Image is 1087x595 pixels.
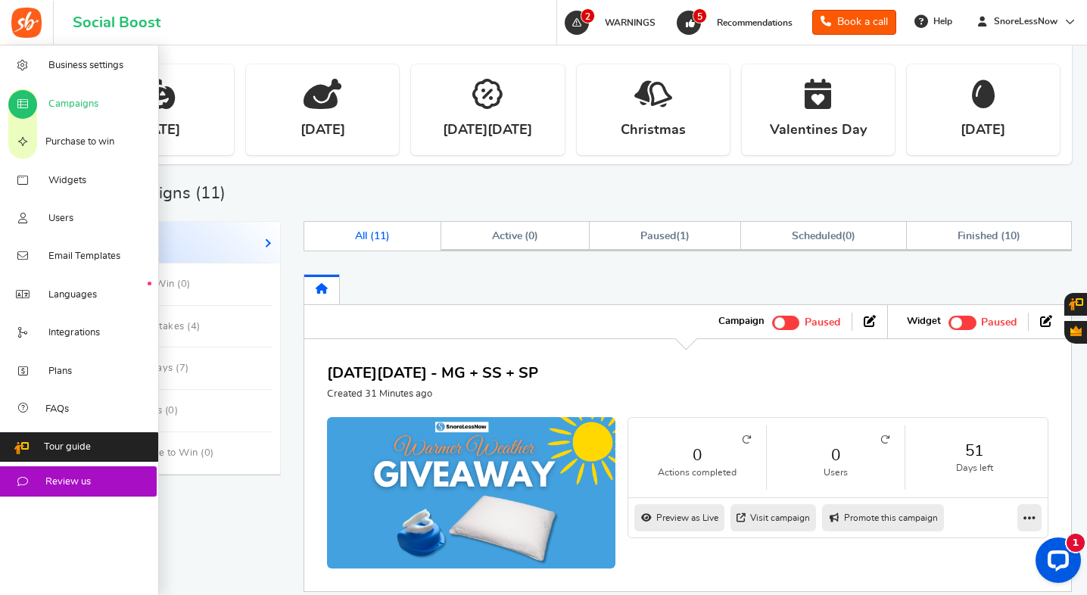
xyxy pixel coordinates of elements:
span: Campaigns [48,98,98,111]
span: ( ) [792,231,855,241]
span: 0 [528,231,534,241]
span: Review us [45,475,91,489]
strong: Widget [907,315,941,329]
span: Widgets [48,174,86,188]
span: WARNINGS [605,18,656,27]
span: 1 [680,231,686,241]
li: Widget activated [895,313,1029,331]
span: Purchase to win [45,136,114,149]
a: Help [908,9,960,33]
span: Purchase to Win ( ) [121,448,214,458]
small: Days left [920,462,1029,475]
span: Users [48,212,73,226]
strong: Campaign [718,315,765,329]
a: Visit campaign [730,504,816,531]
a: Promote this campaign [822,504,944,531]
span: SnoreLessNow [988,15,1064,28]
span: Tour guide [44,441,91,454]
span: 4 [191,322,198,332]
a: 2 WARNINGS [563,11,663,35]
small: Users [782,466,889,479]
span: Active ( ) [492,231,539,241]
strong: [DATE][DATE] [443,121,532,140]
a: 0 [782,444,889,466]
span: 5 [693,8,707,23]
iframe: LiveChat chat widget [1023,531,1087,595]
span: Paused [981,317,1017,328]
small: Actions completed [643,466,751,479]
span: 0 [168,406,175,416]
span: Finished ( ) [958,231,1020,241]
img: Social Boost [11,8,42,38]
a: [DATE][DATE] - MG + SS + SP [327,366,538,381]
span: Recommendations [717,18,793,27]
span: FAQs [45,403,69,416]
span: Sweepstakes ( ) [121,322,201,332]
span: Plans [48,365,72,378]
span: 10 [1004,231,1017,241]
strong: [DATE] [961,121,1005,140]
button: Gratisfaction [1064,321,1087,344]
span: Help [930,15,952,28]
span: Integrations [48,326,100,340]
span: All ( ) [355,231,390,241]
a: Book a call [812,10,896,35]
span: ( ) [640,231,690,241]
p: Created 31 Minutes ago [327,388,538,401]
span: Gratisfaction [1070,326,1082,336]
strong: Christmas [621,121,686,140]
h1: Social Boost [73,14,160,31]
span: 0 [846,231,852,241]
a: 5 Recommendations [675,11,800,35]
span: Languages [48,288,97,302]
span: 0 [204,448,211,458]
em: New [148,282,151,285]
span: 2 [581,8,595,23]
span: 0 [181,279,188,289]
span: 11 [201,185,220,201]
span: 11 [374,231,386,241]
li: 51 [905,425,1044,490]
strong: [DATE] [301,121,345,140]
span: Email Templates [48,250,120,263]
span: 7 [179,363,186,373]
a: 0 [643,444,751,466]
strong: Valentines Day [770,121,867,140]
span: Business settings [48,59,123,73]
span: Paused [640,231,676,241]
a: Preview as Live [634,504,724,531]
span: Paused [805,317,840,328]
span: Scheduled [792,231,842,241]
